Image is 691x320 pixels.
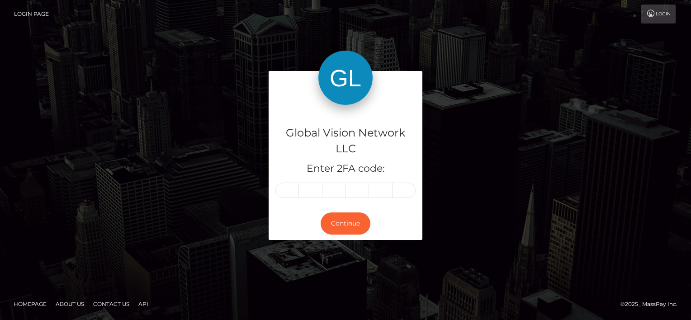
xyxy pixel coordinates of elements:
[52,297,88,311] a: About Us
[90,297,133,311] a: Contact Us
[275,125,416,157] h4: Global Vision Network LLC
[641,5,676,24] a: Login
[620,299,684,309] div: © 2025 , MassPay Inc.
[10,297,50,311] a: Homepage
[318,51,373,105] img: Global Vision Network LLC
[275,162,416,176] h5: Enter 2FA code:
[14,5,49,24] a: Login Page
[321,212,370,235] button: Continue
[135,297,152,311] a: API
